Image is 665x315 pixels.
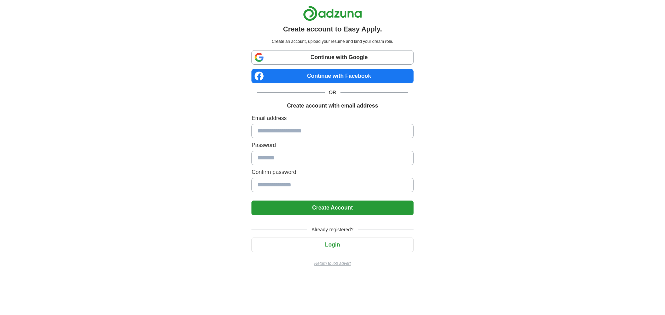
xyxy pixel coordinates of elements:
label: Email address [251,114,413,122]
span: Already registered? [307,226,357,233]
a: Continue with Facebook [251,69,413,83]
label: Confirm password [251,168,413,176]
img: Adzuna logo [303,6,362,21]
span: OR [325,89,340,96]
a: Continue with Google [251,50,413,65]
label: Password [251,141,413,149]
h1: Create account to Easy Apply. [283,24,382,34]
h1: Create account with email address [287,102,378,110]
button: Login [251,238,413,252]
a: Return to job advert [251,260,413,267]
a: Login [251,242,413,248]
button: Create Account [251,201,413,215]
p: Create an account, upload your resume and land your dream role. [253,38,412,45]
